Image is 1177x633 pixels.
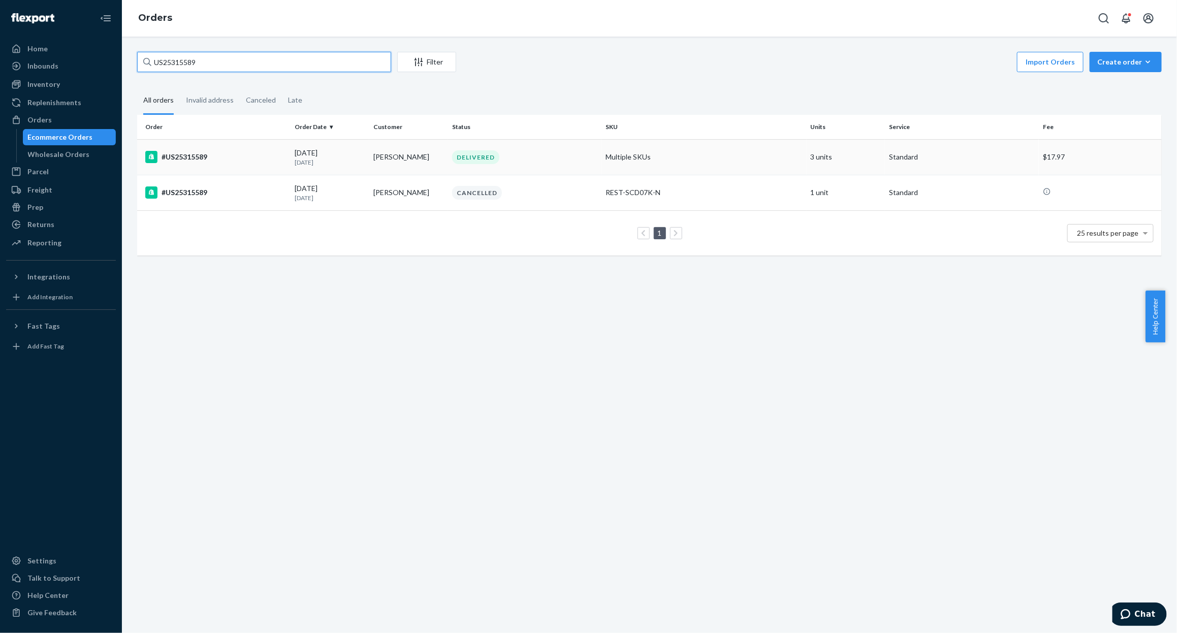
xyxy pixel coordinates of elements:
[452,150,499,164] div: DELIVERED
[11,13,54,23] img: Flexport logo
[6,605,116,621] button: Give Feedback
[1039,139,1162,175] td: $17.97
[807,175,885,210] td: 1 unit
[889,152,1035,162] p: Standard
[6,41,116,57] a: Home
[6,235,116,251] a: Reporting
[137,115,291,139] th: Order
[143,87,174,115] div: All orders
[6,269,116,285] button: Integrations
[1116,8,1136,28] button: Open notifications
[288,87,302,113] div: Late
[606,187,802,198] div: REST-SCD07K-N
[130,4,180,33] ol: breadcrumbs
[27,238,61,248] div: Reporting
[27,115,52,125] div: Orders
[27,272,70,282] div: Integrations
[186,87,234,113] div: Invalid address
[452,186,502,200] div: CANCELLED
[246,87,276,113] div: Canceled
[6,318,116,334] button: Fast Tags
[27,590,69,600] div: Help Center
[1138,8,1159,28] button: Open account menu
[398,57,456,67] div: Filter
[27,98,81,108] div: Replenishments
[397,52,456,72] button: Filter
[6,58,116,74] a: Inbounds
[6,76,116,92] a: Inventory
[601,139,806,175] td: Multiple SKUs
[369,175,448,210] td: [PERSON_NAME]
[6,570,116,586] button: Talk to Support
[6,338,116,355] a: Add Fast Tag
[27,185,52,195] div: Freight
[27,573,80,583] div: Talk to Support
[27,342,64,351] div: Add Fast Tag
[295,148,366,167] div: [DATE]
[1077,229,1139,237] span: 25 results per page
[291,115,370,139] th: Order Date
[6,94,116,111] a: Replenishments
[807,139,885,175] td: 3 units
[27,79,60,89] div: Inventory
[1090,52,1162,72] button: Create order
[6,553,116,569] a: Settings
[137,52,391,72] input: Search orders
[28,132,93,142] div: Ecommerce Orders
[6,112,116,128] a: Orders
[1112,603,1167,628] iframe: Opens a widget where you can chat to one of our agents
[145,186,287,199] div: #US25315589
[1039,115,1162,139] th: Fee
[6,199,116,215] a: Prep
[6,289,116,305] a: Add Integration
[889,187,1035,198] p: Standard
[23,146,116,163] a: Wholesale Orders
[27,321,60,331] div: Fast Tags
[295,183,366,202] div: [DATE]
[601,115,806,139] th: SKU
[373,122,444,131] div: Customer
[1097,57,1154,67] div: Create order
[295,194,366,202] p: [DATE]
[145,151,287,163] div: #US25315589
[27,608,77,618] div: Give Feedback
[656,229,664,237] a: Page 1 is your current page
[6,182,116,198] a: Freight
[1146,291,1165,342] button: Help Center
[27,61,58,71] div: Inbounds
[23,129,116,145] a: Ecommerce Orders
[138,12,172,23] a: Orders
[27,167,49,177] div: Parcel
[28,149,90,160] div: Wholesale Orders
[6,164,116,180] a: Parcel
[295,158,366,167] p: [DATE]
[369,139,448,175] td: [PERSON_NAME]
[96,8,116,28] button: Close Navigation
[1094,8,1114,28] button: Open Search Box
[27,293,73,301] div: Add Integration
[885,115,1039,139] th: Service
[6,216,116,233] a: Returns
[448,115,602,139] th: Status
[1017,52,1084,72] button: Import Orders
[27,44,48,54] div: Home
[27,556,56,566] div: Settings
[807,115,885,139] th: Units
[6,587,116,604] a: Help Center
[27,219,54,230] div: Returns
[27,202,43,212] div: Prep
